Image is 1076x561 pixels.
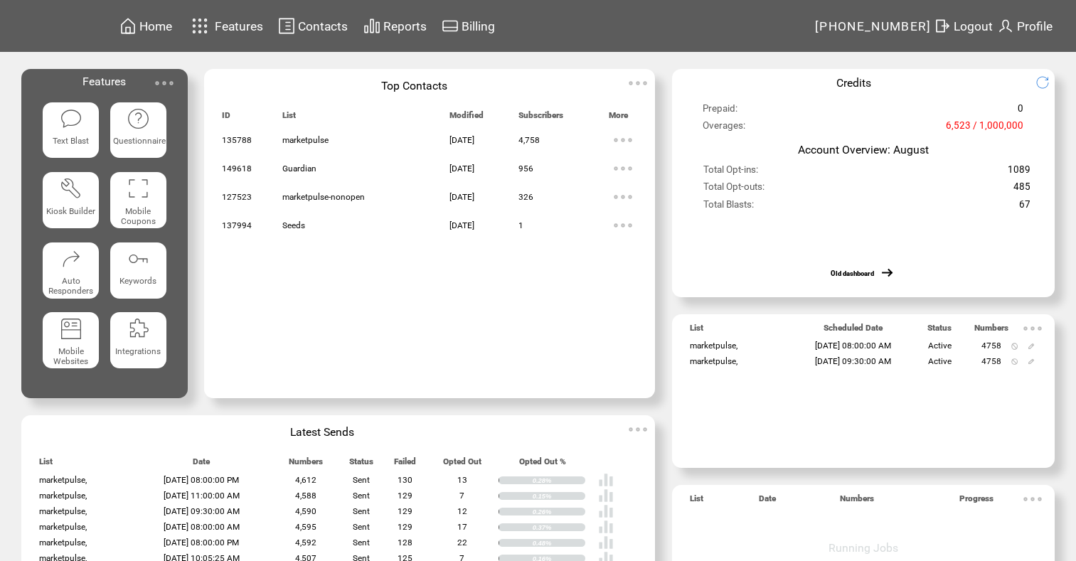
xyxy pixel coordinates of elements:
span: Sent [353,475,370,485]
a: Mobile Websites [43,312,99,371]
span: Mobile Websites [53,346,88,366]
span: 12 [457,506,467,516]
img: poll%20-%20white.svg [598,472,614,488]
span: marketpulse, [39,491,87,501]
span: Status [349,456,373,473]
span: Subscribers [518,110,563,127]
span: 128 [398,538,412,547]
a: Keywords [110,242,166,301]
span: [DATE] 09:30:00 AM [164,506,240,516]
span: 4758 [981,356,1001,366]
span: 4758 [981,341,1001,351]
span: Date [193,456,210,473]
span: [DATE] [449,220,474,230]
span: Features [82,75,126,88]
span: Auto Responders [48,276,93,296]
div: 0.26% [533,508,586,516]
a: Old dashboard [831,269,874,277]
span: Numbers [974,323,1008,339]
img: exit.svg [934,17,951,35]
span: Numbers [289,456,323,473]
img: ellypsis.svg [150,69,179,97]
span: Billing [462,19,495,33]
img: creidtcard.svg [442,17,459,35]
a: Logout [932,15,995,37]
span: Features [215,19,263,33]
span: Text Blast [53,136,89,146]
span: 4,595 [295,522,316,532]
img: tool%201.svg [60,177,82,200]
img: features.svg [188,14,213,38]
img: profile.svg [997,17,1014,35]
a: Features [186,12,266,40]
span: Questionnaire [113,136,166,146]
span: Mobile Coupons [121,206,156,226]
span: List [690,493,703,510]
img: ellypsis.svg [624,69,652,97]
span: marketpulse, [39,506,87,516]
img: auto-responders.svg [60,247,82,270]
span: Prepaid: [703,103,737,120]
img: integrations.svg [127,317,149,340]
span: [DATE] [449,164,474,173]
span: Running Jobs [829,541,898,555]
div: 0.37% [533,523,586,532]
span: 4,590 [295,506,316,516]
span: Latest Sends [290,425,354,439]
span: Sent [353,491,370,501]
img: notallowed.svg [1011,343,1018,350]
img: refresh.png [1035,75,1060,90]
span: Home [139,19,172,33]
span: Active [928,356,952,366]
span: Failed [394,456,416,473]
img: ellypsis.svg [624,415,652,444]
a: Mobile Coupons [110,172,166,231]
span: 4,588 [295,491,316,501]
span: [DATE] 11:00:00 AM [164,491,240,501]
div: 0.15% [533,492,586,501]
span: Reports [383,19,427,33]
span: marketpulse-nonopen [282,192,365,202]
img: ellypsis.svg [609,154,637,183]
div: 0.28% [533,476,586,485]
img: poll%20-%20white.svg [598,519,614,535]
img: poll%20-%20white.svg [598,535,614,550]
span: Active [928,341,952,351]
span: List [39,456,53,473]
span: Status [927,323,952,339]
a: Billing [440,15,497,37]
span: [DATE] 08:00:00 PM [164,475,239,485]
span: [PHONE_NUMBER] [815,19,932,33]
span: Total Blasts: [703,199,754,216]
span: 7 [459,491,464,501]
span: 135788 [222,135,252,145]
span: 4,592 [295,538,316,547]
span: Sent [353,522,370,532]
a: Kiosk Builder [43,172,99,231]
span: List [282,110,296,127]
span: Modified [449,110,484,127]
img: coupons.svg [127,177,149,200]
span: ID [222,110,230,127]
span: marketpulse, [690,341,737,351]
span: Sent [353,506,370,516]
span: 0 [1018,103,1023,120]
span: 17 [457,522,467,532]
a: Text Blast [43,102,99,161]
span: 129 [398,491,412,501]
span: Logout [954,19,993,33]
span: [DATE] 09:30:00 AM [815,356,891,366]
span: Progress [959,493,994,510]
img: ellypsis.svg [1018,314,1047,343]
span: [DATE] 08:00:00 PM [164,538,239,547]
span: Guardian [282,164,316,173]
img: poll%20-%20white.svg [598,503,614,519]
span: Top Contacts [381,79,447,92]
span: Kiosk Builder [46,206,95,216]
span: Total Opt-ins: [703,164,758,181]
img: text-blast.svg [60,107,82,130]
span: List [690,323,703,339]
span: marketpulse, [690,356,737,366]
img: home.svg [119,17,137,35]
span: 1 [518,220,523,230]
